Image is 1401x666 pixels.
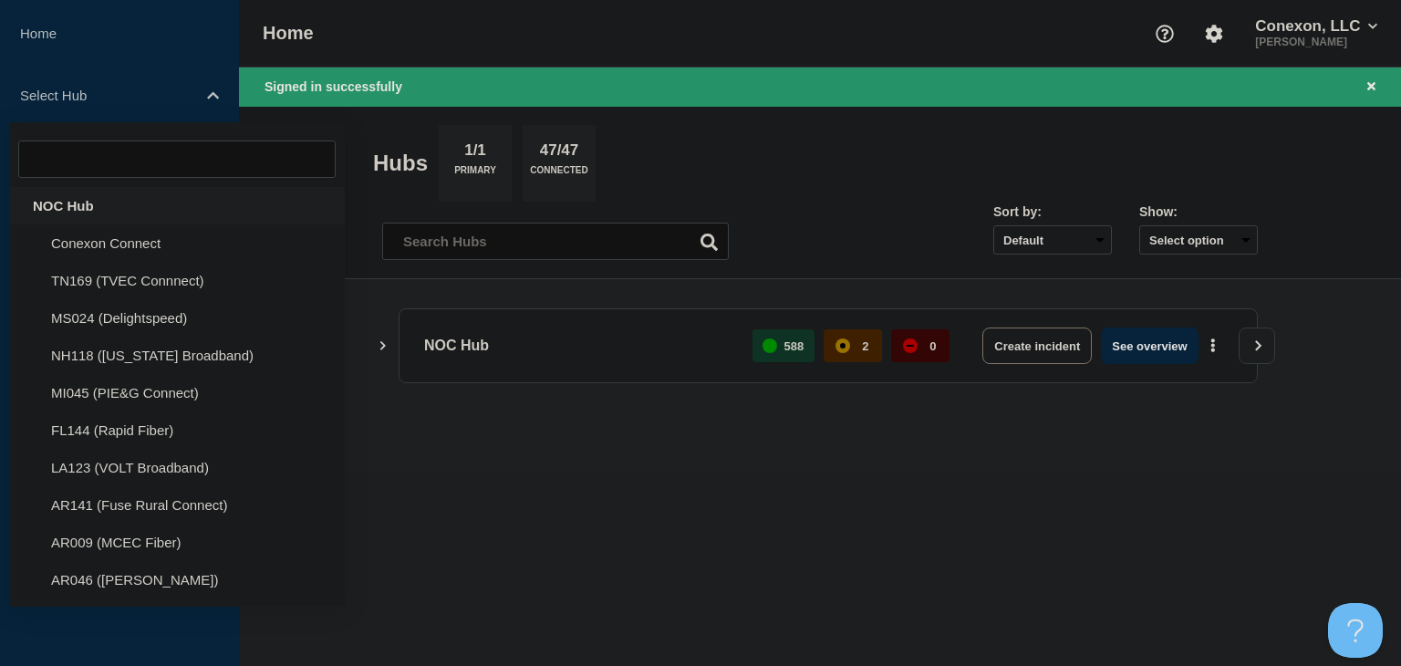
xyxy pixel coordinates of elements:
button: Create incident [982,328,1092,364]
li: LA123 (VOLT Broadband) [9,449,345,486]
li: FL144 (Rapid Fiber) [9,411,345,449]
p: 0 [929,339,936,353]
button: Support [1146,15,1184,53]
div: affected [835,338,850,353]
select: Sort by [993,225,1112,255]
li: MI045 (PIE&G Connect) [9,374,345,411]
li: Conexon Connect [9,224,345,262]
li: AR141 (Fuse Rural Connect) [9,486,345,524]
button: See overview [1101,328,1198,364]
span: Signed in successfully [265,79,402,94]
p: NOC Hub [424,328,732,364]
div: Sort by: [993,204,1112,219]
button: Account settings [1195,15,1233,53]
p: [PERSON_NAME] [1251,36,1381,48]
input: Search Hubs [382,223,729,260]
button: More actions [1201,329,1225,363]
li: AR046 ([PERSON_NAME]) [9,561,345,598]
li: NH118 ([US_STATE] Broadband) [9,337,345,374]
li: TN169 (TVEC Connnect) [9,262,345,299]
div: Show: [1139,204,1258,219]
li: MS024 (Delightspeed) [9,299,345,337]
button: View [1239,328,1275,364]
h2: Hubs [373,151,428,176]
p: 47/47 [533,141,586,165]
button: Conexon, LLC [1251,17,1381,36]
p: Select Hub [20,88,195,103]
li: AR009 (MCEC Fiber) [9,524,345,561]
p: Connected [530,165,587,184]
p: Primary [454,165,496,184]
button: Close banner [1360,77,1383,98]
div: down [903,338,918,353]
p: 1/1 [458,141,493,165]
h1: Home [263,23,314,44]
div: NOC Hub [9,187,345,224]
div: up [763,338,777,353]
button: Select option [1139,225,1258,255]
button: Show Connected Hubs [379,339,388,353]
p: 588 [784,339,804,353]
p: 2 [862,339,868,353]
iframe: Help Scout Beacon - Open [1328,603,1383,658]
